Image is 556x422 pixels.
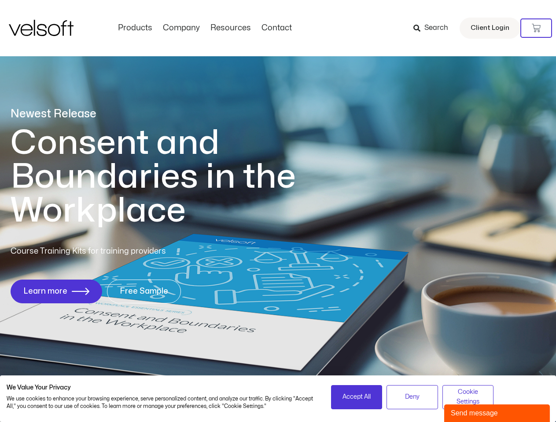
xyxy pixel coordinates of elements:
p: Newest Release [11,106,332,122]
p: Course Training Kits for training providers [11,245,230,258]
span: Learn more [23,287,67,296]
a: Free Sample [107,280,181,303]
h1: Consent and Boundaries in the Workplace [11,126,332,228]
span: Cookie Settings [448,387,488,407]
a: ResourcesMenu Toggle [205,23,256,33]
nav: Menu [113,23,297,33]
h2: We Value Your Privacy [7,384,318,392]
p: We use cookies to enhance your browsing experience, serve personalized content, and analyze our t... [7,395,318,410]
a: CompanyMenu Toggle [158,23,205,33]
a: ProductsMenu Toggle [113,23,158,33]
span: Client Login [471,22,509,34]
button: Accept all cookies [331,385,383,409]
a: Learn more [11,280,102,303]
img: Velsoft Training Materials [9,20,74,36]
a: Client Login [460,18,520,39]
span: Accept All [342,392,371,402]
iframe: chat widget [444,403,552,422]
a: ContactMenu Toggle [256,23,297,33]
span: Deny [405,392,420,402]
span: Search [424,22,448,34]
span: Free Sample [120,287,168,296]
button: Adjust cookie preferences [442,385,494,409]
button: Deny all cookies [387,385,438,409]
a: Search [413,21,454,36]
